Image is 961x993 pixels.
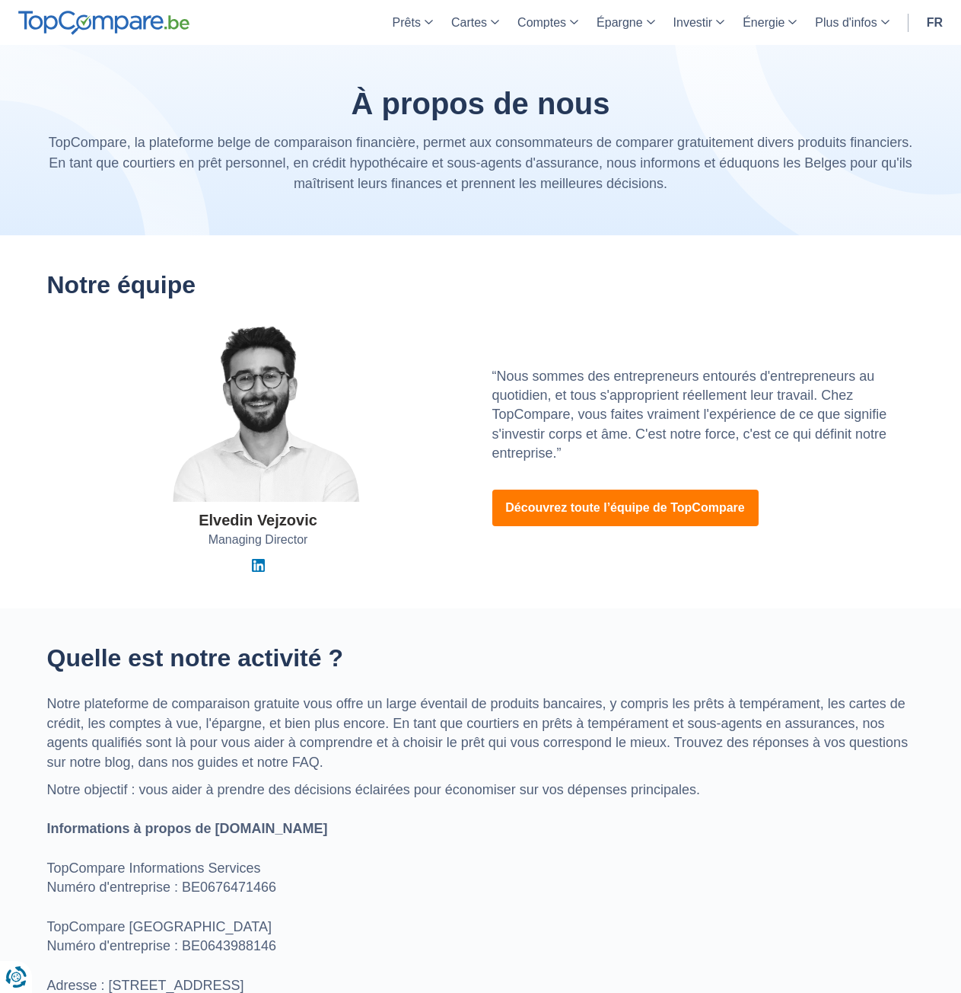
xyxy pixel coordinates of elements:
p: Notre plateforme de comparaison gratuite vous offre un large éventail de produits bancaires, y co... [47,694,915,773]
img: Linkedin Elvedin Vejzovic [252,559,265,572]
h1: À propos de nous [47,87,915,120]
div: Elvedin Vejzovic [199,509,317,532]
p: TopCompare, la plateforme belge de comparaison financière, permet aux consommateurs de comparer g... [47,133,915,194]
p: “Nous sommes des entrepreneurs entourés d'entrepreneurs au quotidien, et tous s'approprient réell... [492,367,915,463]
img: Elvedin Vejzovic [136,321,380,502]
a: Découvrez toute l’équipe de TopCompare [492,490,759,526]
strong: Informations à propos de [DOMAIN_NAME] [47,821,328,836]
h2: Quelle est notre activité ? [47,645,915,672]
img: TopCompare [18,11,189,35]
h2: Notre équipe [47,272,915,299]
span: Managing Director [208,532,308,549]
